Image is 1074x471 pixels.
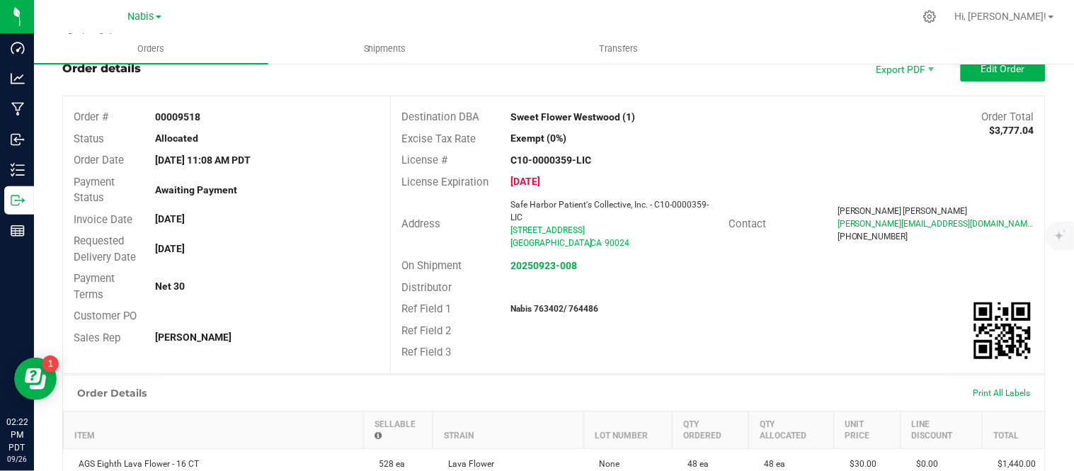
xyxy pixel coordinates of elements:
a: Shipments [268,34,503,64]
span: Customer PO [74,310,137,322]
span: Nabis [128,11,154,23]
span: $1,440.00 [991,459,1036,469]
strong: Net 30 [156,280,185,292]
img: Scan me! [974,302,1031,359]
strong: [DATE] [156,213,185,225]
strong: [DATE] 11:08 AM PDT [156,154,251,166]
th: Item [64,411,364,448]
span: Payment Terms [74,272,115,301]
span: Order Date [74,154,124,166]
strong: [DATE] [156,243,185,254]
span: Contact [729,217,766,230]
span: Lava Flower [442,459,495,469]
th: Unit Price [834,411,901,448]
span: Ref Field 3 [401,346,451,358]
span: [STREET_ADDRESS] [510,225,585,235]
iframe: Resource center [14,358,57,400]
span: 48 ea [681,459,709,469]
p: 09/26 [6,454,28,465]
span: 48 ea [758,459,786,469]
li: Export PDF [862,56,947,81]
th: Qty Allocated [749,411,835,448]
a: 20250923-008 [510,260,577,271]
span: License # [401,154,447,166]
span: , [589,238,590,248]
inline-svg: Analytics [11,72,25,86]
span: Safe Harbor Patient's Collective, Inc. - C10-0000359-LIC [510,200,709,222]
span: [PERSON_NAME] [903,206,968,216]
span: Ref Field 2 [401,324,451,337]
span: [PERSON_NAME] [838,206,902,216]
strong: Nabis 763402/ 764486 [510,304,598,314]
strong: [PERSON_NAME] [156,331,232,343]
span: Status [74,132,104,145]
span: 528 ea [372,459,406,469]
inline-svg: Dashboard [11,41,25,55]
span: Orders [118,42,183,55]
span: Sales Rep [74,331,120,344]
span: [PERSON_NAME][EMAIL_ADDRESS][DOMAIN_NAME] [838,219,1035,229]
strong: $3,777.04 [990,125,1034,136]
span: Order # [74,110,108,123]
span: 90024 [605,238,629,248]
th: Total [983,411,1045,448]
th: Strain [433,411,584,448]
span: AGS Eighth Lava Flower - 16 CT [72,459,200,469]
inline-svg: Manufacturing [11,102,25,116]
button: Edit Order [961,56,1046,81]
th: Line Discount [901,411,983,448]
span: Excise Tax Rate [401,132,476,145]
p: 02:22 PM PDT [6,416,28,454]
span: Edit Order [981,63,1025,74]
inline-svg: Inbound [11,132,25,147]
strong: Sweet Flower Westwood (1) [510,111,635,123]
a: Transfers [502,34,736,64]
span: On Shipment [401,259,462,272]
span: Requested Delivery Date [74,234,136,263]
span: $0.00 [909,459,938,469]
div: Order details [62,60,141,77]
span: Invoice Date [74,213,132,226]
qrcode: 00009518 [974,302,1031,359]
th: Lot Number [584,411,673,448]
span: None [593,459,620,469]
span: Distributor [401,281,452,294]
th: Sellable [364,411,433,448]
span: Shipments [345,42,425,55]
span: [GEOGRAPHIC_DATA] [510,238,592,248]
strong: Allocated [156,132,199,144]
strong: Awaiting Payment [156,184,238,195]
strong: 00009518 [156,111,201,123]
span: License Expiration [401,176,489,188]
span: Payment Status [74,176,115,205]
span: [PHONE_NUMBER] [838,232,908,242]
span: Order Total [982,110,1034,123]
div: Manage settings [921,10,939,23]
inline-svg: Reports [11,224,25,238]
span: Destination DBA [401,110,479,123]
inline-svg: Outbound [11,193,25,208]
inline-svg: Inventory [11,163,25,177]
strong: C10-0000359-LIC [510,154,591,166]
a: Orders [34,34,268,64]
span: Ref Field 1 [401,302,451,315]
span: Address [401,217,440,230]
span: CA [590,238,602,248]
strong: [DATE] [510,176,540,187]
h1: Order Details [77,387,147,399]
th: Qty Ordered [673,411,749,448]
strong: Exempt (0%) [510,132,566,144]
span: Transfers [581,42,658,55]
span: Hi, [PERSON_NAME]! [955,11,1047,22]
iframe: Resource center unread badge [42,356,59,373]
span: Print All Labels [973,388,1031,398]
span: $30.00 [842,459,876,469]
